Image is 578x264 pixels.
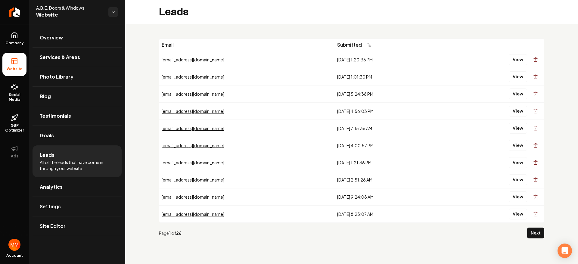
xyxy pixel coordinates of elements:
[162,160,332,166] div: [EMAIL_ADDRESS][DOMAIN_NAME]
[36,11,104,19] span: Website
[337,125,444,131] div: [DATE] 7:15:36 AM
[162,142,332,148] div: [EMAIL_ADDRESS][DOMAIN_NAME]
[169,230,171,236] strong: 1
[176,230,182,236] strong: 26
[40,151,54,159] span: Leads
[2,123,26,133] span: GBP Optimizer
[36,5,104,11] span: A.B.E. Doors & Windows
[162,177,332,183] div: [EMAIL_ADDRESS][DOMAIN_NAME]
[337,177,444,183] div: [DATE] 2:51:26 AM
[2,92,26,102] span: Social Media
[159,6,188,18] h2: Leads
[162,108,332,114] div: [EMAIL_ADDRESS][DOMAIN_NAME]
[40,34,63,41] span: Overview
[337,74,444,80] div: [DATE] 1:01:30 PM
[33,216,122,236] a: Site Editor
[40,183,63,191] span: Analytics
[8,239,20,251] button: Open user button
[558,244,572,258] div: Open Intercom Messenger
[337,41,362,48] span: Submitted
[509,71,527,82] button: View
[162,194,332,200] div: [EMAIL_ADDRESS][DOMAIN_NAME]
[33,67,122,86] a: Photo Library
[337,211,444,217] div: [DATE] 8:23:07 AM
[33,106,122,126] a: Testimonials
[159,230,169,236] span: Page
[337,108,444,114] div: [DATE] 4:56:03 PM
[33,197,122,216] a: Settings
[162,57,332,63] div: [EMAIL_ADDRESS][DOMAIN_NAME]
[337,57,444,63] div: [DATE] 1:20:36 PM
[509,191,527,202] button: View
[33,48,122,67] a: Services & Areas
[40,203,61,210] span: Settings
[40,54,80,61] span: Services & Areas
[6,253,23,258] span: Account
[337,142,444,148] div: [DATE] 4:00:57 PM
[2,27,26,50] a: Company
[162,91,332,97] div: [EMAIL_ADDRESS][DOMAIN_NAME]
[509,89,527,99] button: View
[509,106,527,116] button: View
[8,239,20,251] img: Matthew Meyer
[509,123,527,134] button: View
[509,157,527,168] button: View
[2,109,26,138] a: GBP Optimizer
[162,125,332,131] div: [EMAIL_ADDRESS][DOMAIN_NAME]
[337,39,375,50] button: Submitted
[40,159,114,171] span: All of the leads that have come in through your website.
[40,73,73,80] span: Photo Library
[4,67,25,71] span: Website
[509,54,527,65] button: View
[509,209,527,219] button: View
[3,41,26,45] span: Company
[162,211,332,217] div: [EMAIL_ADDRESS][DOMAIN_NAME]
[509,140,527,151] button: View
[33,126,122,145] a: Goals
[337,194,444,200] div: [DATE] 9:24:08 AM
[40,112,71,120] span: Testimonials
[337,160,444,166] div: [DATE] 1:21:36 PM
[509,174,527,185] button: View
[337,91,444,97] div: [DATE] 5:24:38 PM
[40,132,54,139] span: Goals
[33,87,122,106] a: Blog
[40,93,51,100] span: Blog
[527,228,544,238] button: Next
[171,230,176,236] span: of
[2,79,26,107] a: Social Media
[8,154,21,159] span: Ads
[162,41,332,48] div: Email
[33,177,122,197] a: Analytics
[33,28,122,47] a: Overview
[9,7,20,17] img: Rebolt Logo
[2,140,26,163] button: Ads
[162,74,332,80] div: [EMAIL_ADDRESS][DOMAIN_NAME]
[40,222,66,230] span: Site Editor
